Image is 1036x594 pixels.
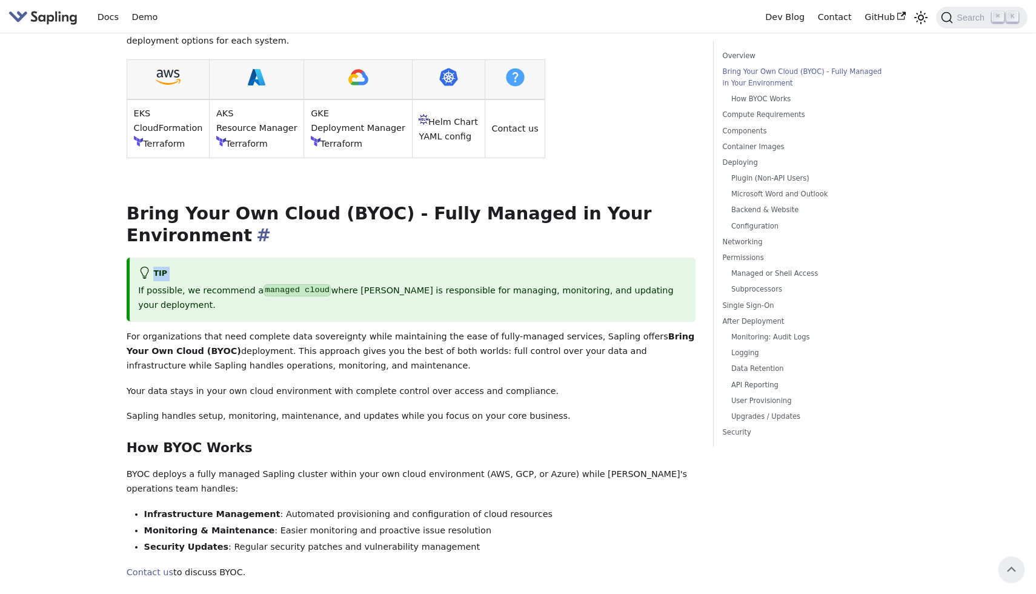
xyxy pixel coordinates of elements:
p: to discuss BYOC. [127,566,696,580]
a: Security [723,427,887,438]
kbd: ⌘ [992,12,1004,22]
img: GCP [348,69,368,85]
img: Kubernetes [505,67,526,88]
a: Data Retention [731,363,883,375]
a: Compute Requirements [723,109,887,121]
p: BYOC deploys a fully managed Sapling cluster within your own cloud environment (AWS, GCP, or Azur... [127,467,696,496]
p: For organizations that need complete data sovereignty while maintaining the ease of fully-managed... [127,330,696,373]
strong: Monitoring & Maintenance [144,526,275,535]
a: Demo [125,8,164,27]
td: Contact us [485,99,545,158]
a: API Reporting [731,379,883,391]
img: Terraform [311,136,320,147]
a: Logging [731,347,883,359]
kbd: K [1006,12,1018,22]
li: : Automated provisioning and configuration of cloud resources [144,507,696,522]
a: Monitoring: Audit Logs [731,332,883,343]
img: Azure [248,69,265,85]
a: Microsoft Word and Outlook [731,189,883,200]
button: Scroll back to top [998,556,1024,582]
img: Sapling.ai [8,8,78,26]
img: Terraform [216,136,226,147]
img: Kubernetes [439,68,458,86]
a: Components [723,125,887,137]
a: User Provisioning [731,395,883,407]
a: Upgrades / Updates [731,411,883,422]
a: Direct link to Bring Your Own Cloud (BYOC) - Fully Managed in Your Environment [252,225,271,245]
a: Permissions [723,252,887,264]
li: : Regular security patches and vulnerability management [144,540,696,555]
a: Backend & Website [731,204,883,216]
a: Configuration [731,221,883,232]
a: Networking [723,236,887,248]
p: If possible, we recommend a where [PERSON_NAME] is responsible for managing, monitoring, and upda... [138,284,687,313]
a: After Deployment [723,316,887,327]
a: How BYOC Works [731,93,883,105]
td: EKS CloudFormation Terraform [127,99,209,158]
a: Sapling.ai [8,8,82,26]
a: Docs [91,8,125,27]
p: Sapling handles setup, monitoring, maintenance, and updates while you focus on your core business. [127,409,696,424]
p: Sapling supports Amazon Web Services, Microsoft Azure, and Google Cloud Platform. Below are some ... [127,19,696,48]
strong: Infrastructure Management [144,509,281,519]
a: Single Sign-On [723,300,887,312]
button: Switch between dark and light mode (currently light mode) [912,8,930,26]
a: Contact us [127,567,173,577]
code: managed cloud [264,284,331,296]
td: AKS Resource Manager Terraform [210,99,304,158]
h2: Bring Your Own Cloud (BYOC) - Fully Managed in Your Environment [127,203,696,247]
img: Helm [419,114,428,125]
strong: Security Updates [144,542,228,552]
li: : Easier monitoring and proactive issue resolution [144,524,696,538]
a: Subprocessors [731,284,883,295]
img: Terraform [134,136,144,147]
p: Your data stays in your own cloud environment with complete control over access and compliance. [127,384,696,399]
a: Dev Blog [759,8,811,27]
a: Managed or Shell Access [731,268,883,279]
img: AWS [156,70,181,85]
a: Plugin (Non-API Users) [731,173,883,184]
td: Helm Chart YAML config [412,99,485,158]
a: Overview [723,50,887,62]
div: tip [138,267,687,281]
span: Search [953,13,992,22]
a: Contact [811,8,858,27]
a: Deploying [723,157,887,169]
td: GKE Deployment Manager Terraform [304,99,412,158]
a: Container Images [723,141,887,153]
button: Search (Command+K) [936,7,1027,28]
a: Bring Your Own Cloud (BYOC) - Fully Managed in Your Environment [723,66,887,89]
strong: Bring Your Own Cloud (BYOC) [127,332,695,356]
a: GitHub [858,8,912,27]
h3: How BYOC Works [127,440,696,456]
